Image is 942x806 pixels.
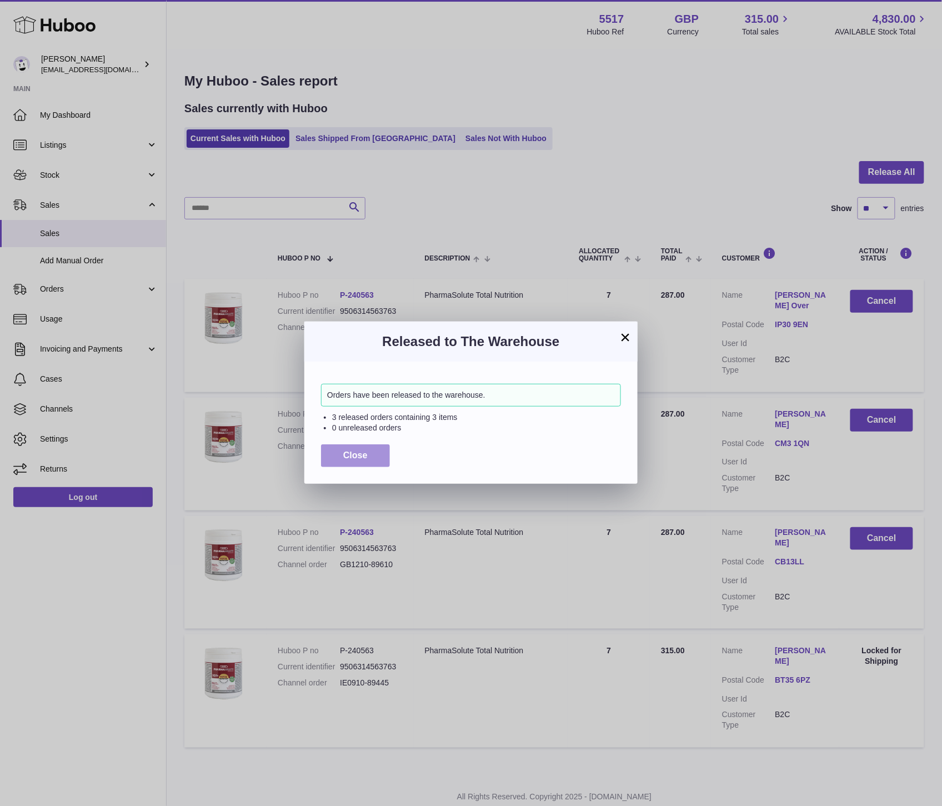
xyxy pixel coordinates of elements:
[321,384,621,407] div: Orders have been released to the warehouse.
[321,444,390,467] button: Close
[332,412,621,423] li: 3 released orders containing 3 items
[332,423,621,433] li: 0 unreleased orders
[343,450,368,460] span: Close
[321,333,621,351] h3: Released to The Warehouse
[619,331,632,344] button: ×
